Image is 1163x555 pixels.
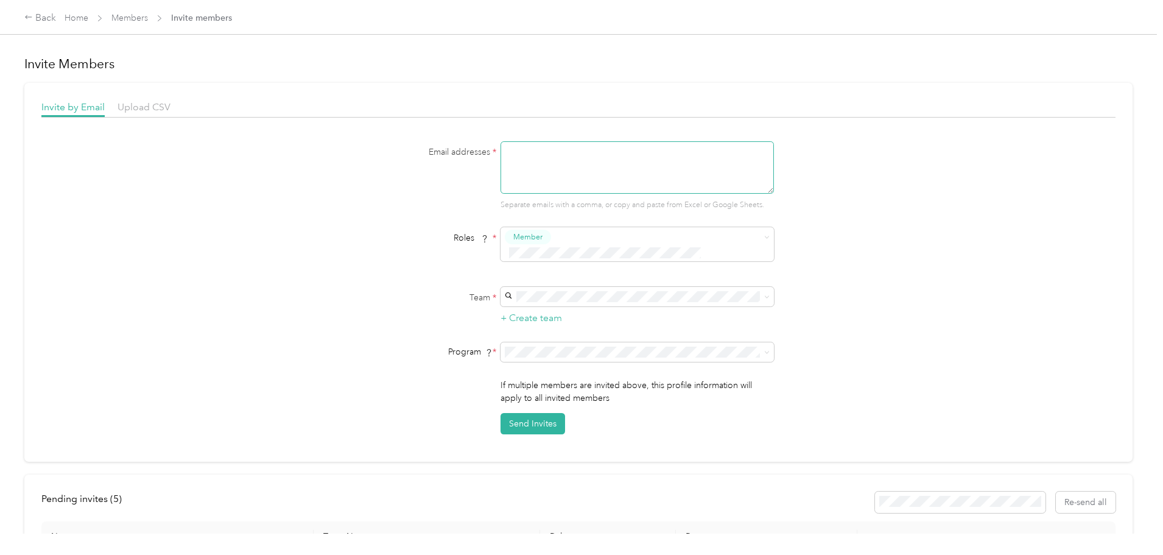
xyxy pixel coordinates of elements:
[41,101,105,113] span: Invite by Email
[501,379,774,405] p: If multiple members are invited above, this profile information will apply to all invited members
[171,12,232,24] span: Invite members
[344,291,496,304] label: Team
[41,521,314,552] th: Name
[24,55,1133,72] h1: Invite Members
[540,521,676,552] th: Roles
[875,492,1116,513] div: Resend all invitations
[41,493,122,504] span: Pending invites
[314,521,540,552] th: Team Name
[118,101,170,113] span: Upload CSV
[41,492,1116,513] div: info-bar
[344,146,496,158] label: Email addresses
[1095,487,1163,555] iframe: Everlance-gr Chat Button Frame
[110,493,122,504] span: ( 5 )
[111,13,148,23] a: Members
[513,232,543,242] span: Member
[676,521,857,552] th: Program
[505,230,551,245] button: Member
[65,13,88,23] a: Home
[41,492,130,513] div: left-menu
[501,200,774,211] p: Separate emails with a comma, or copy and paste from Excel or Google Sheets.
[501,311,562,326] button: + Create team
[501,413,565,434] button: Send Invites
[24,11,56,26] div: Back
[1056,492,1116,513] button: Re-send all
[449,228,493,247] span: Roles
[344,345,496,358] div: Program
